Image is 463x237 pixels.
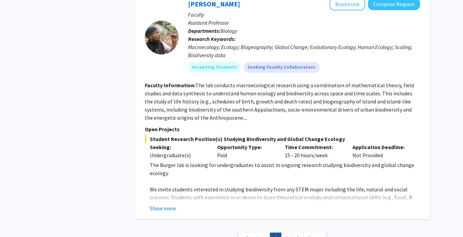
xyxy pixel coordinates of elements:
b: Faculty Information: [145,82,195,89]
p: The Burger lab is looking for undergraduates to assist in ongoing research studying biodiversity ... [150,161,420,177]
b: Research Keywords: [188,35,236,42]
div: Not Provided [347,143,415,159]
mat-chip: Seeking Faculty Collaborators [244,62,320,73]
p: Seeking: [150,143,207,151]
p: Faculty [188,10,420,19]
div: Paid [212,143,280,159]
button: Show more [150,204,176,212]
iframe: Chat [5,207,29,232]
p: Time Commitment: [285,143,342,151]
p: Assistant Professor [188,19,420,27]
div: 15 - 20 hours/week [280,143,347,159]
b: Departments: [188,27,221,34]
span: Student Research Position(s) Studying Biodiversity and Global Change Ecology [145,135,420,143]
span: Biology [221,27,237,34]
p: We invite students interested in studying biodiversity from any STEM major including the life, na... [150,185,420,218]
p: Opportunity Type: [217,143,275,151]
mat-chip: Accepting Students [188,62,241,73]
fg-read-more: The lab conducts macroecological research using a combination of mathematical theory, field studi... [145,82,414,121]
div: Macroecology; Ecology; Biogeography; Global Change; Evolutionary Ecology; Human Ecology; Scaling;... [188,43,420,59]
p: Open Projects [145,125,420,133]
p: Application Deadline: [352,143,410,151]
div: Undergraduate(s) [150,151,207,159]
